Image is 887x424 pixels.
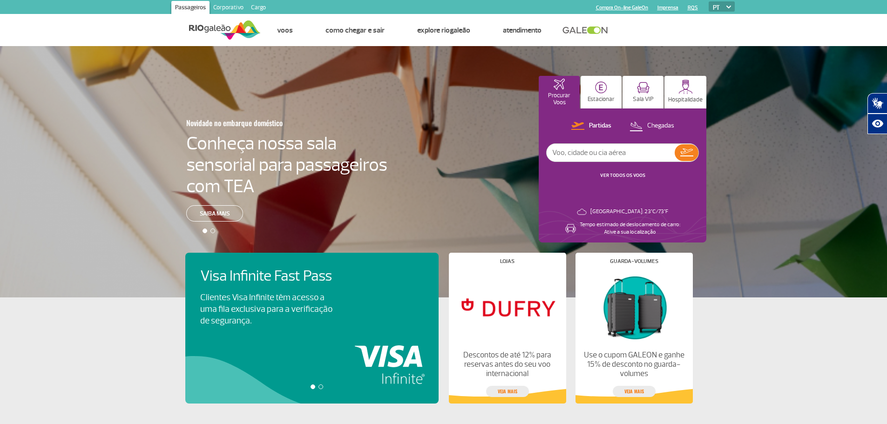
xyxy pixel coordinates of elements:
[554,79,565,90] img: airplaneHomeActive.svg
[595,81,607,94] img: carParkingHome.svg
[580,221,680,236] p: Tempo estimado de deslocamento de carro: Ative a sua localização
[627,120,677,132] button: Chegadas
[456,350,558,378] p: Descontos de até 12% para reservas antes do seu voo internacional
[637,82,650,94] img: vipRoom.svg
[539,76,580,108] button: Procurar Voos
[610,259,658,264] h4: Guarda-volumes
[417,26,470,35] a: Explore RIOgaleão
[867,114,887,134] button: Abrir recursos assistivos.
[581,76,622,108] button: Estacionar
[210,1,247,16] a: Corporativo
[588,96,615,103] p: Estacionar
[200,268,348,285] h4: Visa Infinite Fast Pass
[583,350,684,378] p: Use o cupom GALEON e ganhe 15% de desconto no guarda-volumes
[867,93,887,134] div: Plugin de acessibilidade da Hand Talk.
[247,1,270,16] a: Cargo
[657,5,678,11] a: Imprensa
[623,76,664,108] button: Sala VIP
[200,268,424,327] a: Visa Infinite Fast PassClientes Visa Infinite têm acesso a uma fila exclusiva para a verificação ...
[600,172,645,178] a: VER TODOS OS VOOS
[867,93,887,114] button: Abrir tradutor de língua de sinais.
[569,120,614,132] button: Partidas
[596,5,648,11] a: Compra On-line GaleOn
[613,386,656,397] a: veja mais
[503,26,542,35] a: Atendimento
[186,205,243,222] a: Saiba mais
[543,92,575,106] p: Procurar Voos
[186,113,342,133] h3: Novidade no embarque doméstico
[171,1,210,16] a: Passageiros
[500,259,515,264] h4: Lojas
[590,208,668,215] p: [GEOGRAPHIC_DATA]: 23°C/73°F
[589,121,611,130] p: Partidas
[597,172,648,179] button: VER TODOS OS VOOS
[647,121,674,130] p: Chegadas
[547,144,675,162] input: Voo, cidade ou cia aérea
[583,271,684,343] img: Guarda-volumes
[678,80,693,94] img: hospitality.svg
[456,271,558,343] img: Lojas
[668,96,703,103] p: Hospitalidade
[688,5,698,11] a: RQS
[664,76,706,108] button: Hospitalidade
[277,26,293,35] a: Voos
[186,133,387,197] h4: Conheça nossa sala sensorial para passageiros com TEA
[200,292,332,327] p: Clientes Visa Infinite têm acesso a uma fila exclusiva para a verificação de segurança.
[325,26,385,35] a: Como chegar e sair
[486,386,529,397] a: veja mais
[633,96,654,103] p: Sala VIP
